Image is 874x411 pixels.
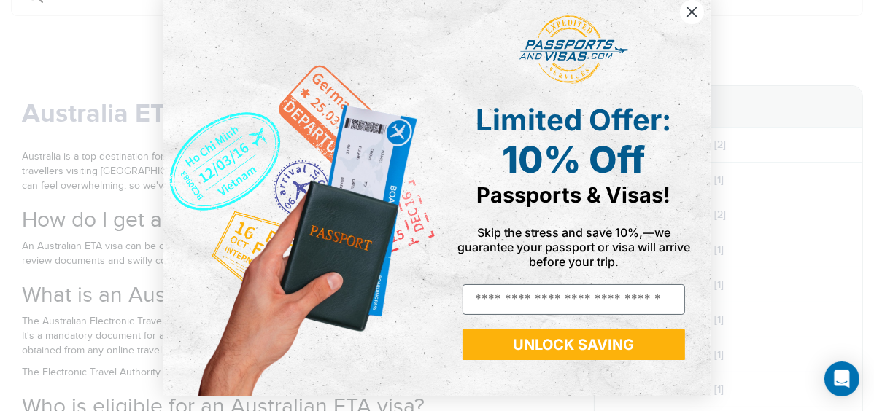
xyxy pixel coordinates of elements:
[519,15,629,84] img: passports and visas
[477,182,671,208] span: Passports & Visas!
[457,225,690,269] span: Skip the stress and save 10%,—we guarantee your passport or visa will arrive before your trip.
[476,102,672,138] span: Limited Offer:
[824,361,859,396] div: Open Intercom Messenger
[463,329,685,360] button: UNLOCK SAVING
[503,138,646,181] span: 10% Off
